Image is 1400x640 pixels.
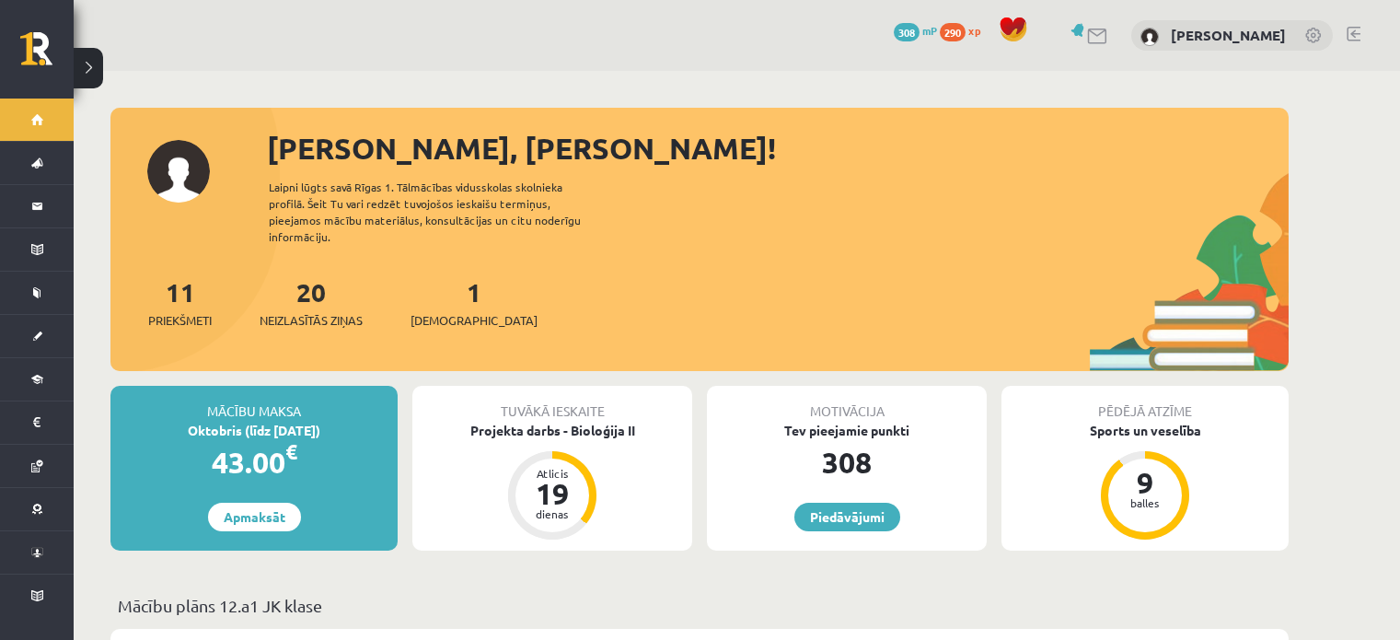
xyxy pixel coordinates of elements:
p: Mācību plāns 12.a1 JK klase [118,593,1281,618]
div: Motivācija [707,386,987,421]
div: 19 [525,479,580,508]
div: Tuvākā ieskaite [412,386,692,421]
div: Pēdējā atzīme [1001,386,1289,421]
img: Eva Evelīna Cabule [1140,28,1159,46]
a: Rīgas 1. Tālmācības vidusskola [20,32,74,78]
a: 1[DEMOGRAPHIC_DATA] [411,275,538,330]
span: 308 [894,23,920,41]
span: xp [968,23,980,38]
span: € [285,438,297,465]
span: mP [922,23,937,38]
div: balles [1117,497,1173,508]
div: 43.00 [110,440,398,484]
a: 290 xp [940,23,989,38]
div: Atlicis [525,468,580,479]
span: 290 [940,23,966,41]
div: Laipni lūgts savā Rīgas 1. Tālmācības vidusskolas skolnieka profilā. Šeit Tu vari redzēt tuvojošo... [269,179,613,245]
div: Tev pieejamie punkti [707,421,987,440]
div: 308 [707,440,987,484]
div: [PERSON_NAME], [PERSON_NAME]! [267,126,1289,170]
span: Priekšmeti [148,311,212,330]
span: [DEMOGRAPHIC_DATA] [411,311,538,330]
a: [PERSON_NAME] [1171,26,1286,44]
div: Projekta darbs - Bioloģija II [412,421,692,440]
span: Neizlasītās ziņas [260,311,363,330]
div: Sports un veselība [1001,421,1289,440]
div: 9 [1117,468,1173,497]
a: Piedāvājumi [794,503,900,531]
div: dienas [525,508,580,519]
a: 11Priekšmeti [148,275,212,330]
div: Oktobris (līdz [DATE]) [110,421,398,440]
a: Projekta darbs - Bioloģija II Atlicis 19 dienas [412,421,692,542]
a: 20Neizlasītās ziņas [260,275,363,330]
a: Apmaksāt [208,503,301,531]
a: Sports un veselība 9 balles [1001,421,1289,542]
a: 308 mP [894,23,937,38]
div: Mācību maksa [110,386,398,421]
